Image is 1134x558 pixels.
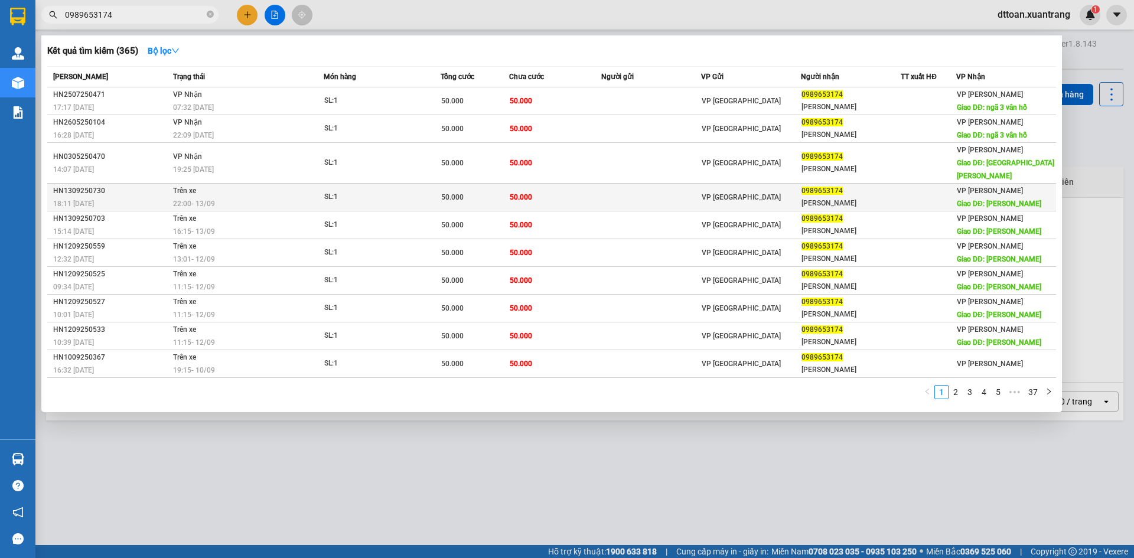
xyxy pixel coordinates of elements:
span: TT xuất HĐ [901,73,937,81]
span: Tổng cước [441,73,474,81]
span: 0989653174 [801,214,843,223]
li: Next Page [1042,385,1056,399]
h3: Kết quả tìm kiếm ( 365 ) [47,45,138,57]
span: 0989653174 [801,353,843,361]
span: 12:32 [DATE] [53,255,94,263]
span: Trên xe [173,242,196,250]
span: Giao DĐ: [PERSON_NAME] [957,255,1041,263]
span: 19:15 - 10/09 [173,366,215,374]
span: down [171,47,180,55]
span: 0989653174 [801,118,843,126]
a: 37 [1025,386,1041,399]
span: VP Gửi [701,73,724,81]
span: VP [GEOGRAPHIC_DATA] [702,332,781,340]
span: close-circle [207,9,214,21]
span: Giao DĐ: [GEOGRAPHIC_DATA][PERSON_NAME] [957,159,1054,180]
span: Món hàng [324,73,356,81]
span: [PERSON_NAME] [53,73,108,81]
div: SL: 1 [324,274,413,287]
span: 50.000 [510,332,532,340]
span: 50.000 [441,97,464,105]
span: 0989653174 [801,90,843,99]
button: Bộ lọcdown [138,41,189,60]
span: ••• [1005,385,1024,399]
span: VP [PERSON_NAME] [957,214,1023,223]
span: Trên xe [173,187,196,195]
span: 15:14 [DATE] [53,227,94,236]
span: notification [12,507,24,518]
li: 2 [949,385,963,399]
div: HN2605250104 [53,116,170,129]
span: VP Nhận [173,118,202,126]
span: 50.000 [441,159,464,167]
span: 13:01 - 12/09 [173,255,215,263]
span: 22:09 [DATE] [173,131,214,139]
span: 50.000 [441,276,464,285]
span: 14:07 [DATE] [53,165,94,174]
span: VP [GEOGRAPHIC_DATA] [702,221,781,229]
span: VP Nhận [173,90,202,99]
div: [PERSON_NAME] [801,129,900,141]
span: VP [GEOGRAPHIC_DATA] [702,360,781,368]
span: VP [GEOGRAPHIC_DATA] [702,304,781,312]
span: 10:01 [DATE] [53,311,94,319]
span: 50.000 [510,193,532,201]
span: Trên xe [173,214,196,223]
span: VP Nhận [173,152,202,161]
span: VP [PERSON_NAME] [957,90,1023,99]
li: Previous Page [920,385,934,399]
span: 10:39 [DATE] [53,338,94,347]
span: 16:15 - 13/09 [173,227,215,236]
span: Người nhận [801,73,839,81]
span: 18:11 [DATE] [53,200,94,208]
span: Trên xe [173,298,196,306]
img: warehouse-icon [12,77,24,89]
div: HN1009250367 [53,351,170,364]
a: 3 [963,386,976,399]
li: 37 [1024,385,1042,399]
li: 4 [977,385,991,399]
span: 50.000 [510,360,532,368]
span: VP [PERSON_NAME] [957,360,1023,368]
li: Next 5 Pages [1005,385,1024,399]
div: SL: 1 [324,191,413,204]
span: 50.000 [510,125,532,133]
a: 2 [949,386,962,399]
span: 0989653174 [801,242,843,250]
span: 0989653174 [801,298,843,306]
strong: Bộ lọc [148,46,180,56]
span: VP [PERSON_NAME] [957,298,1023,306]
span: 50.000 [510,249,532,257]
span: 50.000 [510,221,532,229]
img: logo-vxr [10,8,25,25]
li: 5 [991,385,1005,399]
span: 50.000 [441,125,464,133]
span: 16:32 [DATE] [53,366,94,374]
span: VP [GEOGRAPHIC_DATA] [702,193,781,201]
span: Người gửi [601,73,634,81]
div: [PERSON_NAME] [801,336,900,348]
div: SL: 1 [324,156,413,169]
span: Giao DĐ: ngã 3 vân hồ [957,131,1027,139]
button: left [920,385,934,399]
span: 19:25 [DATE] [173,165,214,174]
div: HN0305250470 [53,151,170,163]
span: message [12,533,24,544]
span: 16:28 [DATE] [53,131,94,139]
span: 22:00 - 13/09 [173,200,215,208]
a: 1 [935,386,948,399]
div: HN1209250527 [53,296,170,308]
span: VP [GEOGRAPHIC_DATA] [702,125,781,133]
div: SL: 1 [324,218,413,231]
div: [PERSON_NAME] [801,280,900,293]
div: HN1209250525 [53,268,170,280]
div: [PERSON_NAME] [801,225,900,237]
div: [PERSON_NAME] [801,163,900,175]
span: 07:32 [DATE] [173,103,214,112]
span: 17:17 [DATE] [53,103,94,112]
div: HN1209250533 [53,324,170,336]
input: Tìm tên, số ĐT hoặc mã đơn [65,8,204,21]
span: Giao DĐ: [PERSON_NAME] [957,227,1041,236]
div: SL: 1 [324,94,413,107]
span: Trên xe [173,353,196,361]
